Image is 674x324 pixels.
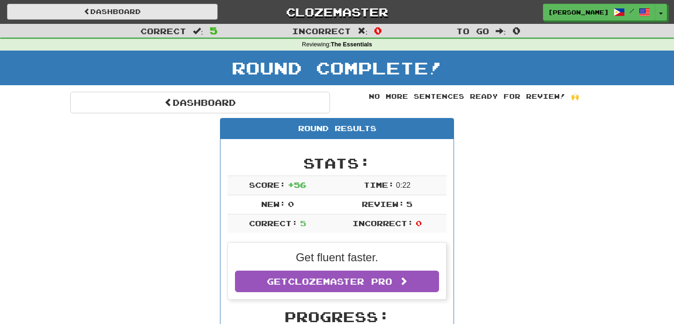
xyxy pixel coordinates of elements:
[235,250,439,265] p: Get fluent faster.
[288,180,306,189] span: + 56
[235,271,439,292] a: GetClozemaster Pro
[249,219,298,228] span: Correct:
[344,92,604,101] div: No more sentences ready for review! 🙌
[300,219,306,228] span: 5
[140,26,186,36] span: Correct
[352,219,413,228] span: Incorrect:
[292,26,351,36] span: Incorrect
[548,8,609,16] span: [PERSON_NAME]
[543,4,655,21] a: [PERSON_NAME] /
[70,92,330,113] a: Dashboard
[261,199,286,208] span: New:
[364,180,394,189] span: Time:
[193,27,203,35] span: :
[630,7,634,14] span: /
[374,25,382,36] span: 0
[288,199,294,208] span: 0
[288,276,392,287] span: Clozemaster Pro
[3,59,671,77] h1: Round Complete!
[331,41,372,48] strong: The Essentials
[227,155,447,171] h2: Stats:
[362,199,404,208] span: Review:
[396,181,410,189] span: 0 : 22
[496,27,506,35] span: :
[416,219,422,228] span: 0
[249,180,286,189] span: Score:
[210,25,218,36] span: 5
[232,4,442,20] a: Clozemaster
[456,26,489,36] span: To go
[358,27,368,35] span: :
[7,4,218,20] a: Dashboard
[406,199,412,208] span: 5
[513,25,520,36] span: 0
[220,118,454,139] div: Round Results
